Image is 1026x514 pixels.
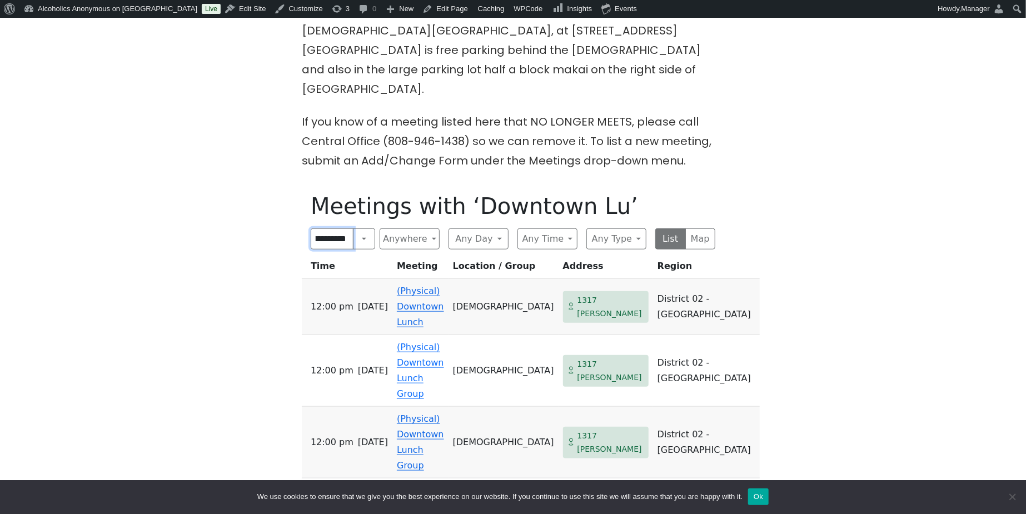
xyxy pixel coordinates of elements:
th: Location / Group [449,258,559,279]
td: District 02 - [GEOGRAPHIC_DATA] [653,335,760,407]
span: 12:00 PM [311,435,353,450]
span: 1317 [PERSON_NAME] [577,357,644,385]
td: [DEMOGRAPHIC_DATA] [449,407,559,478]
button: Anywhere [380,228,440,249]
button: Search [353,228,375,249]
button: List [655,228,686,249]
button: Any Type [586,228,646,249]
th: Time [302,258,392,279]
span: [DATE] [358,363,388,378]
input: Search [311,228,353,249]
span: No [1007,491,1018,502]
th: Region [653,258,760,279]
span: [DATE] [358,299,388,315]
td: District 02 - [GEOGRAPHIC_DATA] [653,407,760,478]
a: (Physical) Downtown Lunch Group [397,413,444,471]
button: Any Time [517,228,577,249]
button: Map [685,228,716,249]
td: [DEMOGRAPHIC_DATA] [449,335,559,407]
a: (Physical) Downtown Lunch [397,286,444,327]
th: Meeting [392,258,449,279]
a: (Physical) Downtown Lunch Group [397,342,444,399]
span: 12:00 PM [311,299,353,315]
td: District 02 - [GEOGRAPHIC_DATA] [653,279,760,335]
span: 12:00 PM [311,363,353,378]
th: Address [559,258,653,279]
h1: Meetings with ‘Downtown Lu’ [311,193,715,219]
span: We use cookies to ensure that we give you the best experience on our website. If you continue to ... [257,491,743,502]
span: Insights [567,4,592,13]
button: Ok [748,488,769,505]
span: 1317 [PERSON_NAME] [577,429,644,456]
span: [DATE] [358,435,388,450]
p: If you know of a meeting listed here that NO LONGER MEETS, please call Central Office (808-946-14... [302,112,724,171]
td: [DEMOGRAPHIC_DATA] [449,279,559,335]
span: 1317 [PERSON_NAME] [577,293,644,321]
span: Manager [962,4,990,13]
a: Live [202,4,221,14]
button: Any Day [449,228,509,249]
p: On [DATE], [PERSON_NAME] (Mon 7:45 pm) will begin meeting at the [DEMOGRAPHIC_DATA][GEOGRAPHIC_DA... [302,2,724,99]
